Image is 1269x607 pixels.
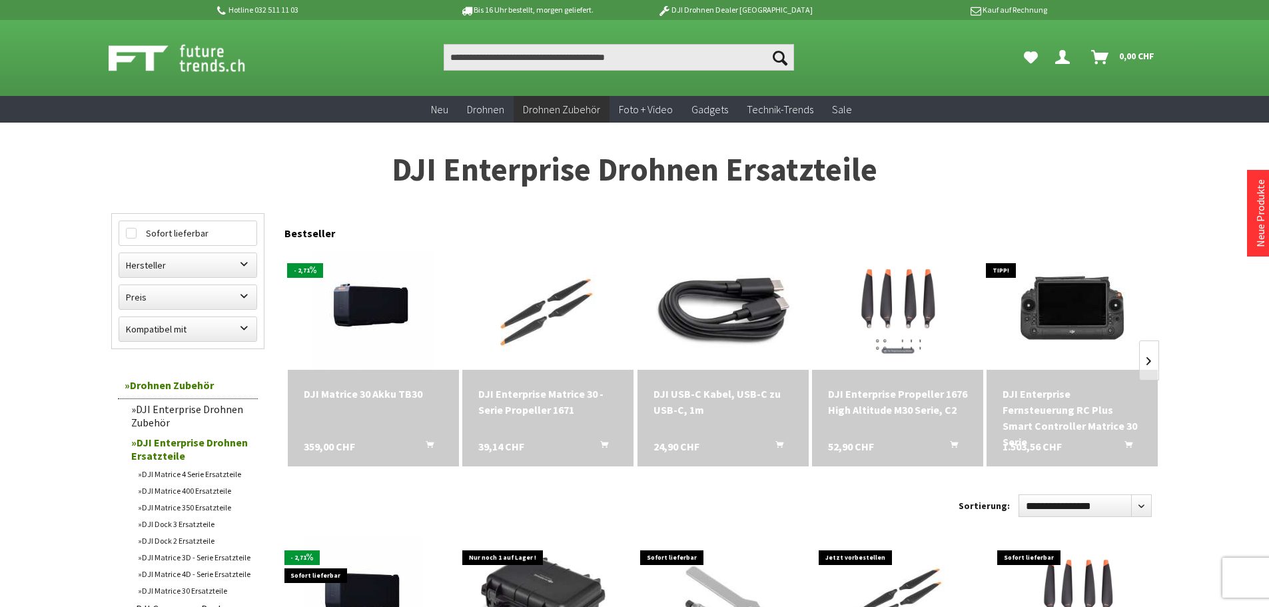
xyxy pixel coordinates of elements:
[109,41,274,75] img: Shop Futuretrends - zur Startseite wechseln
[111,153,1158,187] h1: DJI Enterprise Drohnen Ersatzteile
[832,103,852,116] span: Sale
[423,2,631,18] p: Bis 16 Uhr bestellt, morgen geliefert.
[1003,438,1062,454] span: 1.503,56 CHF
[304,386,443,402] div: DJI Matrice 30 Akku TB30
[119,317,256,341] label: Kompatibel mit
[934,438,966,456] button: In den Warenkorb
[313,250,433,370] img: DJI Matrice 30 Akku TB30
[478,386,618,418] div: DJI Enterprise Matrice 30 - Serie Propeller 1671
[131,499,258,516] a: DJI Matrice 350 Ersatzteile
[682,96,737,123] a: Gadgets
[828,386,967,418] div: DJI Enterprise Propeller 1676 High Altitude M30 Serie, C2
[691,103,728,116] span: Gadgets
[823,96,861,123] a: Sale
[514,96,610,123] a: Drohnen Zubehör
[462,256,634,363] img: DJI Enterprise Matrice 30 - Serie Propeller 1671
[431,103,448,116] span: Neu
[584,438,616,456] button: In den Warenkorb
[653,438,699,454] span: 24,90 CHF
[523,103,600,116] span: Drohnen Zubehör
[812,261,983,358] img: DJI Enterprise Propeller 1676 High Altitude M30 Serie, C2
[284,213,1158,247] div: Bestseller
[119,253,256,277] label: Hersteller
[1108,438,1140,456] button: In den Warenkorb
[737,96,823,123] a: Technik-Trends
[997,250,1147,370] img: DJI Enterprise Fernsteuerung RC Plus Smart Controller Matrice 30 Serie
[458,96,514,123] a: Drohnen
[131,516,258,532] a: DJI Dock 3 Ersatzteile
[637,261,809,358] img: DJI USB-C Kabel, USB-C zu USB-C, 1m
[131,582,258,599] a: DJI Matrice 30 Ersatzteile
[444,44,794,71] input: Produkt, Marke, Kategorie, EAN, Artikelnummer…
[1050,44,1080,71] a: Dein Konto
[119,285,256,309] label: Preis
[959,495,1010,516] label: Sortierung:
[304,438,355,454] span: 359,00 CHF
[619,103,673,116] span: Foto + Video
[131,466,258,482] a: DJI Matrice 4 Serie Ersatzteile
[304,386,443,402] a: DJI Matrice 30 Akku TB30 359,00 CHF In den Warenkorb
[118,372,258,399] a: Drohnen Zubehör
[478,386,618,418] a: DJI Enterprise Matrice 30 - Serie Propeller 1671 39,14 CHF In den Warenkorb
[766,44,794,71] button: Suchen
[410,438,442,456] button: In den Warenkorb
[1254,179,1267,247] a: Neue Produkte
[828,386,967,418] a: DJI Enterprise Propeller 1676 High Altitude M30 Serie, C2 52,90 CHF In den Warenkorb
[610,96,682,123] a: Foto + Video
[125,399,258,432] a: DJI Enterprise Drohnen Zubehör
[839,2,1047,18] p: Kauf auf Rechnung
[422,96,458,123] a: Neu
[653,386,793,418] div: DJI USB-C Kabel, USB-C zu USB-C, 1m
[131,549,258,566] a: DJI Matrice 3D - Serie Ersatzteile
[1003,386,1142,450] a: DJI Enterprise Fernsteuerung RC Plus Smart Controller Matrice 30 Serie 1.503,56 CHF In den Warenkorb
[631,2,839,18] p: DJI Drohnen Dealer [GEOGRAPHIC_DATA]
[1017,44,1045,71] a: Meine Favoriten
[828,438,874,454] span: 52,90 CHF
[1086,44,1161,71] a: Warenkorb
[131,566,258,582] a: DJI Matrice 4D - Serie Ersatzteile
[467,103,504,116] span: Drohnen
[125,432,258,466] a: DJI Enterprise Drohnen Ersatzteile
[1003,386,1142,450] div: DJI Enterprise Fernsteuerung RC Plus Smart Controller Matrice 30 Serie
[1119,45,1154,67] span: 0,00 CHF
[747,103,813,116] span: Technik-Trends
[759,438,791,456] button: In den Warenkorb
[131,532,258,549] a: DJI Dock 2 Ersatzteile
[131,482,258,499] a: DJI Matrice 400 Ersatzteile
[478,438,524,454] span: 39,14 CHF
[215,2,423,18] p: Hotline 032 511 11 03
[119,221,256,245] label: Sofort lieferbar
[653,386,793,418] a: DJI USB-C Kabel, USB-C zu USB-C, 1m 24,90 CHF In den Warenkorb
